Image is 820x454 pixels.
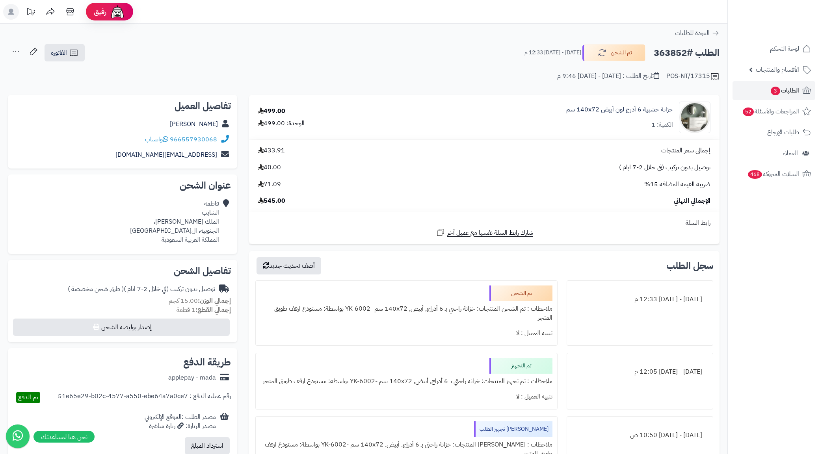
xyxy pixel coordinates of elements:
[169,296,231,306] small: 15.00 كجم
[742,106,799,117] span: المراجعات والأسئلة
[733,102,815,121] a: المراجعات والأسئلة52
[619,163,710,172] span: توصيل بدون تركيب (في خلال 2-7 ايام )
[115,150,217,159] a: [EMAIL_ADDRESS][DOMAIN_NAME]
[260,301,552,326] div: ملاحظات : تم الشحن المنتجات: خزانة راحتي بـ 6 أدراج, أبيض, ‎140x72 سم‏ -YK-6002 بواسطة: مستودع ار...
[195,305,231,315] strong: إجمالي القطع:
[110,4,125,20] img: ai-face.png
[94,7,106,17] span: رفيق
[58,392,231,403] div: رقم عملية الدفع : 51e65e29-b02c-4577-a550-ebe64a7a0ce7
[447,228,533,237] span: شارك رابط السلة نفسها مع عميل آخر
[733,81,815,100] a: الطلبات3
[489,285,552,301] div: تم الشحن
[18,393,38,402] span: تم الدفع
[145,422,216,431] div: مصدر الزيارة: زيارة مباشرة
[675,28,710,38] span: العودة للطلبات
[666,261,713,271] h3: سجل الطلب
[68,284,124,294] span: ( طرق شحن مخصصة )
[747,169,799,180] span: السلات المتروكة
[651,120,673,130] div: الكمية: 1
[258,119,305,128] div: الوحدة: 499.00
[170,135,217,144] a: 966557930068
[654,45,720,61] h2: الطلب #363852
[168,373,216,382] div: applepay - mada
[566,105,673,114] a: خزانة خشبية 6 أدرج لون أبيض 140x72 سم
[51,48,67,57] span: الفاتورة
[661,146,710,155] span: إجمالي سعر المنتجات
[260,326,552,341] div: تنبيه العميل : لا
[258,146,285,155] span: 433.91
[257,257,321,274] button: أضف تحديث جديد
[258,107,285,116] div: 499.00
[14,181,231,190] h2: عنوان الشحن
[489,358,552,374] div: تم التجهيز
[436,228,533,237] a: شارك رابط السلة نفسها مع عميل آخر
[572,364,708,380] div: [DATE] - [DATE] 12:05 م
[572,428,708,443] div: [DATE] - [DATE] 10:50 ص
[130,199,219,244] div: فاطمه الشايب الملك [PERSON_NAME]، الجنوبيه، ال[GEOGRAPHIC_DATA] المملكة العربية السعودية
[145,413,216,431] div: مصدر الطلب :الموقع الإلكتروني
[183,358,231,367] h2: طريقة الدفع
[770,85,799,96] span: الطلبات
[733,144,815,163] a: العملاء
[675,28,720,38] a: العودة للطلبات
[177,305,231,315] small: 1 قطعة
[770,86,780,95] span: 3
[258,196,285,206] span: 545.00
[252,219,716,228] div: رابط السلة
[582,44,645,61] button: تم الشحن
[145,135,168,144] a: واتساب
[198,296,231,306] strong: إجمالي الوزن:
[524,49,581,57] small: [DATE] - [DATE] 12:33 م
[258,163,281,172] span: 40.00
[747,170,762,179] span: 468
[770,43,799,54] span: لوحة التحكم
[170,119,218,129] a: [PERSON_NAME]
[260,374,552,389] div: ملاحظات : تم تجهيز المنتجات: خزانة راحتي بـ 6 أدراج, أبيض, ‎140x72 سم‏ -YK-6002 بواسطة: مستودع ار...
[68,285,215,294] div: توصيل بدون تركيب (في خلال 2-7 ايام )
[733,165,815,183] a: السلات المتروكة468
[572,292,708,307] div: [DATE] - [DATE] 12:33 م
[783,148,798,159] span: العملاء
[742,107,754,116] span: 52
[767,127,799,138] span: طلبات الإرجاع
[666,72,720,81] div: POS-NT/17315
[733,123,815,142] a: طلبات الإرجاع
[674,196,710,206] span: الإجمالي النهائي
[644,180,710,189] span: ضريبة القيمة المضافة 15%
[258,180,281,189] span: 71.09
[474,421,552,437] div: [PERSON_NAME] تجهيز الطلب
[45,44,85,61] a: الفاتورة
[733,39,815,58] a: لوحة التحكم
[13,319,230,336] button: إصدار بوليصة الشحن
[260,389,552,404] div: تنبيه العميل : لا
[557,72,659,81] div: تاريخ الطلب : [DATE] - [DATE] 9:46 م
[14,266,231,276] h2: تفاصيل الشحن
[766,15,813,32] img: logo-2.png
[679,102,710,133] img: 1746709299-1702541934053-68567865785768-1000x1000-90x90.jpg
[21,4,41,22] a: تحديثات المنصة
[756,64,799,75] span: الأقسام والمنتجات
[14,101,231,111] h2: تفاصيل العميل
